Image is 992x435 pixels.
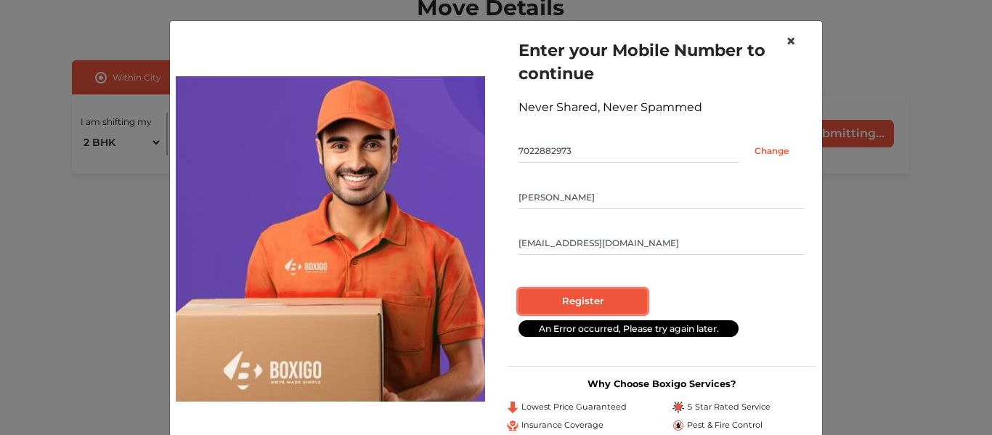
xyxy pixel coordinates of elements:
[687,401,771,413] span: 5 Star Rated Service
[687,419,763,431] span: Pest & Fire Control
[774,21,808,62] button: Close
[521,401,627,413] span: Lowest Price Guaranteed
[519,99,805,116] div: Never Shared, Never Spammed
[519,38,805,85] h1: Enter your Mobile Number to continue
[739,139,805,163] input: Change
[519,186,805,209] input: Your Name
[507,378,816,389] h3: Why Choose Boxigo Services?
[519,139,739,163] input: Mobile No
[519,289,647,314] input: Register
[521,419,603,431] span: Insurance Coverage
[519,320,739,337] div: An Error occurred, Please try again later.
[786,31,796,52] span: ×
[519,232,805,255] input: Email Id
[176,76,485,402] img: relocation-img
